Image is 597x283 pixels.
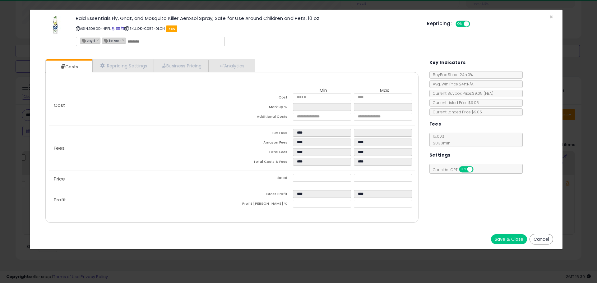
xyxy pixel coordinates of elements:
p: ASIN: B09GD4HPFL | SKU: OK-C057-0LOH [76,24,418,34]
th: Max [354,88,415,94]
span: bazaar [102,38,121,43]
span: OFF [469,21,479,27]
span: ON [456,21,464,27]
th: Min [293,88,354,94]
a: × [122,37,126,43]
button: Save & Close [491,234,527,244]
h5: Fees [429,120,441,128]
h5: Repricing: [427,21,452,26]
span: $0.30 min [430,140,451,146]
span: × [549,12,553,21]
td: Profit [PERSON_NAME] % [232,200,293,209]
span: FBA [166,25,178,32]
td: Total Fees [232,148,293,158]
span: OFF [472,167,482,172]
span: ON [460,167,467,172]
a: Your listing only [121,26,124,31]
td: Gross Profit [232,190,293,200]
h3: Raid Essentials Fly, Gnat, and Mosquito Killer Aerosol Spray, Safe for Use Around Children and Pe... [76,16,418,21]
td: Additional Costs [232,113,293,122]
a: BuyBox page [112,26,115,31]
h5: Key Indicators [429,59,466,66]
span: $9.05 [472,91,493,96]
a: All offer listings [116,26,120,31]
span: Avg. Win Price 24h: N/A [430,81,474,87]
span: ( FBA ) [484,91,493,96]
a: Business Pricing [154,59,208,72]
p: Profit [49,197,232,202]
p: Price [49,176,232,181]
span: 15.00 % [430,134,451,146]
span: Consider CPT: [430,167,482,172]
p: Cost [49,103,232,108]
span: Current Landed Price: $9.05 [430,109,482,115]
td: Listed [232,174,293,184]
span: Current Buybox Price: [430,91,493,96]
a: × [96,37,100,43]
td: Mark up % [232,103,293,113]
p: Fees [49,146,232,151]
a: Analytics [208,59,254,72]
span: Current Listed Price: $9.05 [430,100,479,105]
a: Repricing Settings [92,59,154,72]
button: Cancel [530,234,553,244]
a: Costs [46,61,92,73]
td: Amazon Fees [232,139,293,148]
td: Cost [232,94,293,103]
td: FBA Fees [232,129,293,139]
h5: Settings [429,151,451,159]
td: Total Costs & Fees [232,158,293,167]
img: 41r1GA1BteL._SL60_.jpg [46,16,65,34]
span: BuyBox Share 24h: 0% [430,72,473,77]
span: zayd [80,38,95,43]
